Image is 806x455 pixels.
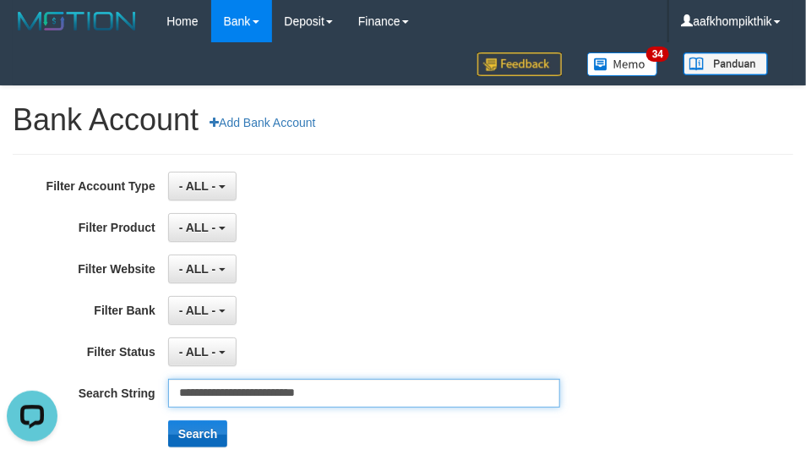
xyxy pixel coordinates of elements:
span: - ALL - [179,345,216,359]
h1: Bank Account [13,103,793,137]
a: Add Bank Account [199,108,326,137]
button: - ALL - [168,337,237,366]
a: 34 [575,42,671,85]
button: Search [168,420,228,447]
img: panduan.png [683,52,768,75]
button: - ALL - [168,255,237,283]
button: - ALL - [168,213,237,242]
span: - ALL - [179,304,216,317]
span: - ALL - [179,262,216,276]
img: Button%20Memo.svg [587,52,658,76]
span: - ALL - [179,179,216,193]
button: - ALL - [168,172,237,200]
button: - ALL - [168,296,237,325]
img: Feedback.jpg [477,52,562,76]
span: - ALL - [179,221,216,234]
button: Open LiveChat chat widget [7,7,57,58]
span: 34 [646,47,669,62]
img: MOTION_logo.png [13,8,141,34]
